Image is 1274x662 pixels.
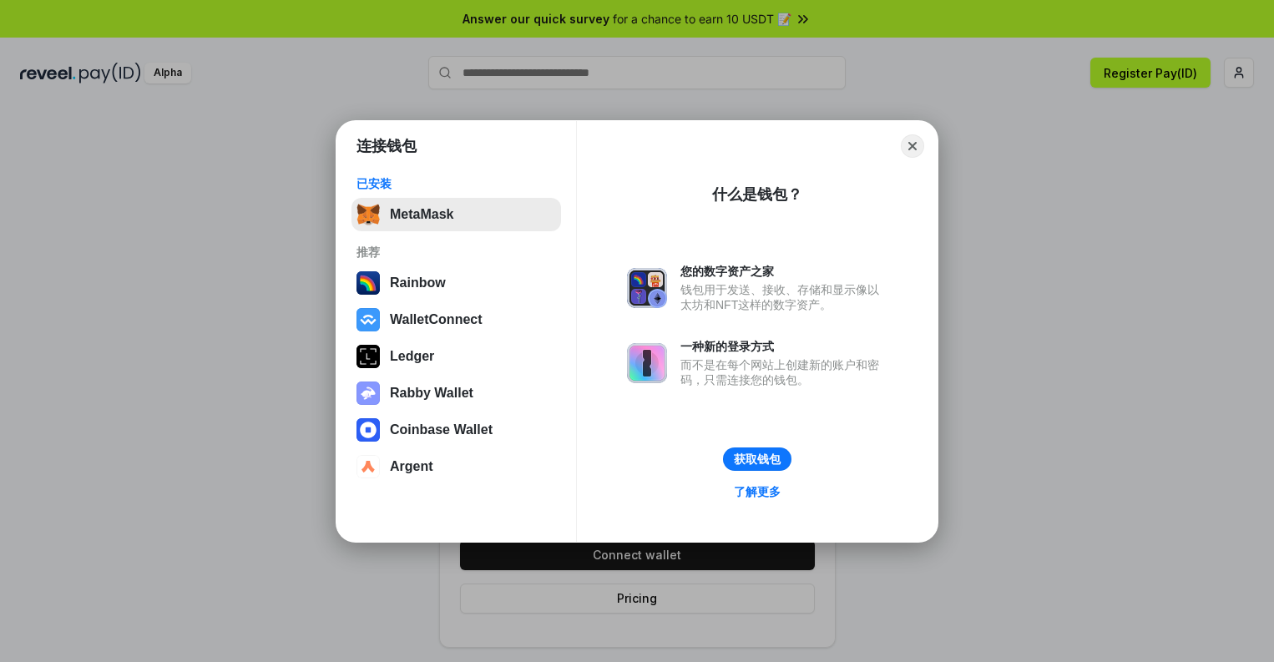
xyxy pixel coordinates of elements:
button: Argent [351,450,561,483]
button: MetaMask [351,198,561,231]
a: 了解更多 [724,481,791,503]
button: Rainbow [351,266,561,300]
img: svg+xml,%3Csvg%20width%3D%22120%22%20height%3D%22120%22%20viewBox%3D%220%200%20120%20120%22%20fil... [356,271,380,295]
img: svg+xml,%3Csvg%20xmlns%3D%22http%3A%2F%2Fwww.w3.org%2F2000%2Fsvg%22%20fill%3D%22none%22%20viewBox... [627,268,667,308]
img: svg+xml,%3Csvg%20xmlns%3D%22http%3A%2F%2Fwww.w3.org%2F2000%2Fsvg%22%20fill%3D%22none%22%20viewBox... [627,343,667,383]
div: 已安装 [356,176,556,191]
div: Rainbow [390,275,446,291]
button: WalletConnect [351,303,561,336]
div: Argent [390,459,433,474]
button: 获取钱包 [723,447,791,471]
img: svg+xml,%3Csvg%20xmlns%3D%22http%3A%2F%2Fwww.w3.org%2F2000%2Fsvg%22%20fill%3D%22none%22%20viewBox... [356,382,380,405]
div: Rabby Wallet [390,386,473,401]
div: 推荐 [356,245,556,260]
div: 钱包用于发送、接收、存储和显示像以太坊和NFT这样的数字资产。 [680,282,887,312]
button: Close [901,134,924,158]
div: 了解更多 [734,484,781,499]
div: Coinbase Wallet [390,422,493,437]
button: Rabby Wallet [351,376,561,410]
button: Ledger [351,340,561,373]
div: 而不是在每个网站上创建新的账户和密码，只需连接您的钱包。 [680,357,887,387]
div: 什么是钱包？ [712,184,802,205]
div: MetaMask [390,207,453,222]
img: svg+xml,%3Csvg%20width%3D%2228%22%20height%3D%2228%22%20viewBox%3D%220%200%2028%2028%22%20fill%3D... [356,418,380,442]
div: 获取钱包 [734,452,781,467]
button: Coinbase Wallet [351,413,561,447]
div: Ledger [390,349,434,364]
img: svg+xml,%3Csvg%20width%3D%2228%22%20height%3D%2228%22%20viewBox%3D%220%200%2028%2028%22%20fill%3D... [356,455,380,478]
div: WalletConnect [390,312,483,327]
img: svg+xml,%3Csvg%20fill%3D%22none%22%20height%3D%2233%22%20viewBox%3D%220%200%2035%2033%22%20width%... [356,203,380,226]
div: 一种新的登录方式 [680,339,887,354]
img: svg+xml,%3Csvg%20xmlns%3D%22http%3A%2F%2Fwww.w3.org%2F2000%2Fsvg%22%20width%3D%2228%22%20height%3... [356,345,380,368]
div: 您的数字资产之家 [680,264,887,279]
h1: 连接钱包 [356,136,417,156]
img: svg+xml,%3Csvg%20width%3D%2228%22%20height%3D%2228%22%20viewBox%3D%220%200%2028%2028%22%20fill%3D... [356,308,380,331]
